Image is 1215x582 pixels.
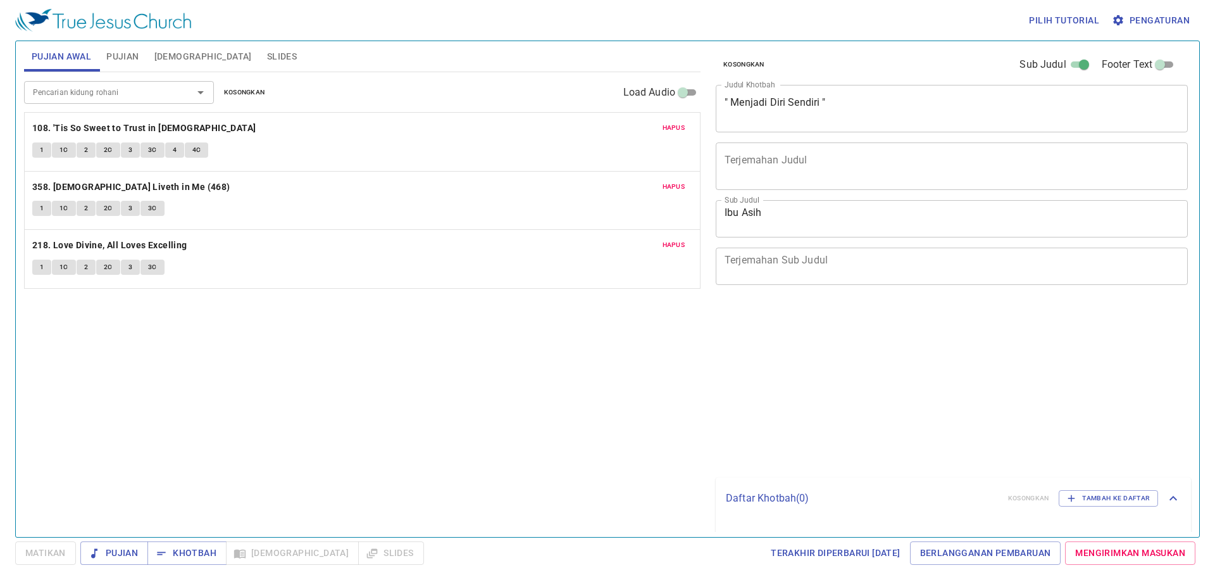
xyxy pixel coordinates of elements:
span: 1C [59,203,68,214]
span: Footer Text [1102,57,1153,72]
span: Sub Judul [1019,57,1066,72]
button: Kosongkan [716,57,772,72]
button: 2 [77,201,96,216]
button: Hapus [655,179,693,194]
button: Pilih tutorial [1024,9,1104,32]
button: 1 [32,260,51,275]
button: 3C [140,201,165,216]
span: 3C [148,262,157,273]
span: Berlangganan Pembaruan [920,545,1051,561]
button: 1C [52,142,76,158]
span: Hapus [663,239,685,251]
button: Khotbah [147,541,227,565]
button: 3C [140,260,165,275]
span: 1 [40,262,44,273]
button: 4 [165,142,184,158]
button: 2C [96,201,120,216]
span: Mengirimkan Masukan [1075,545,1185,561]
button: 3 [121,142,140,158]
span: Kosongkan [723,59,764,70]
button: 3C [140,142,165,158]
button: Hapus [655,120,693,136]
span: 1C [59,262,68,273]
b: 218. Love Divine, All Loves Excelling [32,237,187,253]
span: 1C [59,144,68,156]
i: Belum ada yang disimpan [726,531,845,543]
a: Mengirimkan Masukan [1065,541,1195,565]
span: 2 [84,144,88,156]
span: [DEMOGRAPHIC_DATA] [154,49,252,65]
button: 3 [121,260,140,275]
span: 2C [104,262,113,273]
span: 3C [148,144,157,156]
button: 1C [52,201,76,216]
button: 3 [121,201,140,216]
span: 4 [173,144,177,156]
span: 3C [148,203,157,214]
span: 1 [40,203,44,214]
button: Kosongkan [216,85,273,100]
div: Daftar Khotbah(0)KosongkanTambah ke Daftar [716,478,1191,519]
span: 4C [192,144,201,156]
b: 358. [DEMOGRAPHIC_DATA] Liveth in Me (468) [32,179,230,195]
a: Berlangganan Pembaruan [910,541,1061,565]
button: 1 [32,142,51,158]
button: Tambah ke Daftar [1059,490,1158,507]
span: Kosongkan [224,87,265,98]
span: Pujian [106,49,139,65]
button: Pujian [80,541,148,565]
span: Hapus [663,181,685,193]
a: Terakhir Diperbarui [DATE] [766,541,905,565]
span: 1 [40,144,44,156]
button: Hapus [655,237,693,253]
span: Slides [267,49,297,65]
button: Pengaturan [1109,9,1195,32]
textarea: Ibu Asih [725,206,1179,231]
span: Pengaturan [1114,13,1190,28]
button: 1 [32,201,51,216]
span: 2C [104,203,113,214]
span: 2 [84,262,88,273]
span: Terakhir Diperbarui [DATE] [771,545,900,561]
textarea: " Menjadi Diri Sendiri " [725,96,1179,120]
button: 1C [52,260,76,275]
span: 2C [104,144,113,156]
span: Pilih tutorial [1029,13,1099,28]
span: 3 [128,144,132,156]
span: 3 [128,262,132,273]
button: 4C [185,142,209,158]
b: 108. 'Tis So Sweet to Trust in [DEMOGRAPHIC_DATA] [32,120,256,136]
button: 2C [96,260,120,275]
span: Pujian [90,545,138,561]
span: Khotbah [158,545,216,561]
button: 218. Love Divine, All Loves Excelling [32,237,189,253]
button: 2 [77,142,96,158]
button: 358. [DEMOGRAPHIC_DATA] Liveth in Me (468) [32,179,232,195]
img: True Jesus Church [15,9,191,32]
span: Tambah ke Daftar [1067,493,1150,504]
span: Hapus [663,122,685,134]
span: 2 [84,203,88,214]
button: 2C [96,142,120,158]
span: Pujian Awal [32,49,91,65]
span: Load Audio [623,85,676,100]
button: Open [192,84,209,101]
span: 3 [128,203,132,214]
button: 2 [77,260,96,275]
button: 108. 'Tis So Sweet to Trust in [DEMOGRAPHIC_DATA] [32,120,258,136]
iframe: from-child [711,298,1095,473]
p: Daftar Khotbah ( 0 ) [726,491,998,506]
